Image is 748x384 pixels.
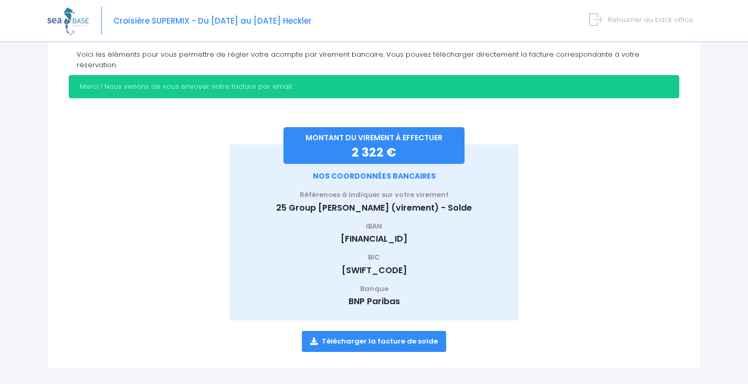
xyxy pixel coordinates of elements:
p: 25 Group [PERSON_NAME] (virement) - Solde [245,202,503,214]
p: BNP Paribas [245,295,503,308]
p: [SWIFT_CODE] [245,264,503,277]
a: Retourner au back office [594,15,693,25]
p: Références à indiquer sur votre virement [245,190,503,200]
span: MONTANT DU VIREMENT À EFFECTUER [305,132,443,143]
a: Télécharger la facture de solde [302,331,446,352]
p: Banque [245,284,503,294]
span: NOS COORDONNÉES BANCAIRES [313,171,436,181]
span: Retourner au back office [608,15,693,25]
p: BIC [245,252,503,263]
p: [FINANCIAL_ID] [245,233,503,245]
p: IBAN [245,221,503,232]
span: 2 322 € [352,144,396,161]
span: Croisière SUPERMIX - Du [DATE] au [DATE] Heckler [113,15,312,26]
span: Voici les éléments pour vous permettre de régler votre acompte par virement bancaire. Vous pouvez... [77,49,639,70]
div: Merci ! Nous venons de vous envoyer votre facture par email. [69,75,679,98]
